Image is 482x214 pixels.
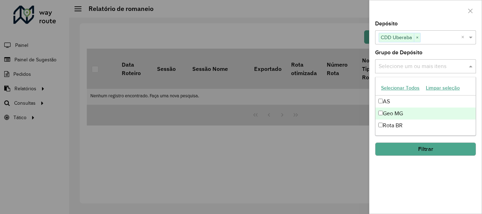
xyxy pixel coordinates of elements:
[461,33,467,42] span: Clear all
[375,77,476,136] ng-dropdown-panel: Options list
[375,96,476,108] div: AS
[378,82,423,93] button: Selecionar Todos
[414,33,420,42] span: ×
[379,33,414,42] span: CDD Uberaba
[375,19,398,28] label: Depósito
[375,120,476,132] div: Rota BR
[423,82,463,93] button: Limpar seleção
[375,48,422,57] label: Grupo de Depósito
[375,108,476,120] div: Geo MG
[375,142,476,156] button: Filtrar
